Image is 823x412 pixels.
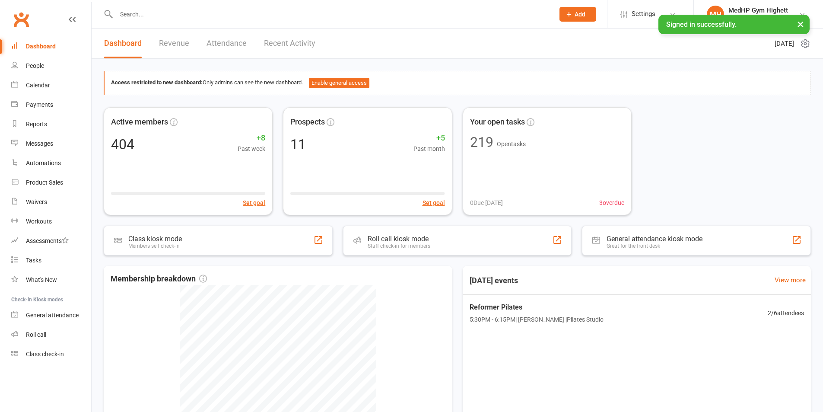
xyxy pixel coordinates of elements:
a: Dashboard [104,29,142,58]
span: Past week [238,144,265,153]
span: 2 / 6 attendees [768,308,804,318]
a: Calendar [11,76,91,95]
h3: [DATE] events [463,273,525,288]
div: Roll call kiosk mode [368,235,430,243]
div: 404 [111,137,134,151]
div: Class kiosk mode [128,235,182,243]
button: Enable general access [309,78,369,88]
button: × [793,15,808,33]
div: General attendance [26,312,79,319]
strong: Access restricted to new dashboard: [111,79,203,86]
div: Messages [26,140,53,147]
a: Class kiosk mode [11,345,91,364]
div: Class check-in [26,351,64,358]
a: Workouts [11,212,91,231]
div: Staff check-in for members [368,243,430,249]
span: Membership breakdown [111,273,207,285]
a: Clubworx [10,9,32,30]
a: What's New [11,270,91,290]
div: People [26,62,44,69]
a: Payments [11,95,91,115]
div: Members self check-in [128,243,182,249]
div: Product Sales [26,179,63,186]
div: Automations [26,160,61,166]
div: 219 [470,135,493,149]
div: Workouts [26,218,52,225]
a: Recent Activity [264,29,315,58]
div: Tasks [26,257,41,264]
span: 0 Due [DATE] [470,198,503,208]
div: Waivers [26,198,47,205]
div: Only admins can see the new dashboard. [111,78,804,88]
a: Reports [11,115,91,134]
a: People [11,56,91,76]
div: General attendance kiosk mode [607,235,702,243]
div: Assessments [26,237,69,244]
span: [DATE] [775,38,794,49]
a: Messages [11,134,91,153]
div: Calendar [26,82,50,89]
a: Roll call [11,325,91,345]
div: MH [707,6,724,23]
div: Dashboard [26,43,56,50]
span: 5:30PM - 6:15PM | [PERSON_NAME] | Pilates Studio [470,315,604,324]
div: What's New [26,276,57,283]
a: General attendance kiosk mode [11,306,91,325]
span: +5 [413,132,445,144]
a: Waivers [11,192,91,212]
span: Active members [111,116,168,128]
div: MedHP [728,14,788,22]
span: Your open tasks [470,116,525,128]
a: Attendance [207,29,247,58]
div: 11 [290,137,306,151]
a: Automations [11,153,91,173]
span: +8 [238,132,265,144]
div: Great for the front desk [607,243,702,249]
div: Roll call [26,331,46,338]
button: Set goal [423,198,445,208]
span: Prospects [290,116,325,128]
a: Revenue [159,29,189,58]
a: Assessments [11,231,91,251]
div: Reports [26,121,47,128]
span: Signed in successfully. [666,20,737,29]
span: Settings [632,4,655,24]
button: Add [559,7,596,22]
span: 3 overdue [599,198,624,208]
div: MedHP Gym Highett [728,6,788,14]
a: Tasks [11,251,91,270]
a: Dashboard [11,37,91,56]
span: Open tasks [497,141,526,147]
a: View more [775,275,806,285]
input: Search... [114,8,548,20]
span: Add [575,11,585,18]
span: Past month [413,144,445,153]
button: Set goal [243,198,265,208]
span: Reformer Pilates [470,302,604,313]
div: Payments [26,101,53,108]
a: Product Sales [11,173,91,192]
